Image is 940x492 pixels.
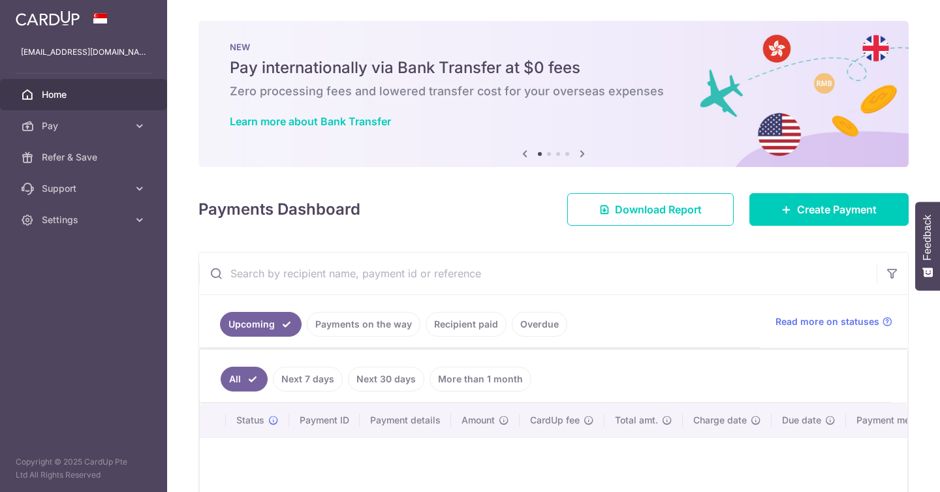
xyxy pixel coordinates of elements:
a: More than 1 month [430,367,531,392]
a: Learn more about Bank Transfer [230,115,391,128]
img: CardUp [16,10,80,26]
h6: Zero processing fees and lowered transfer cost for your overseas expenses [230,84,877,99]
span: Create Payment [797,202,877,217]
span: Amount [462,414,495,427]
span: CardUp fee [530,414,580,427]
a: Upcoming [220,312,302,337]
a: Payments on the way [307,312,420,337]
span: Status [236,414,264,427]
a: Overdue [512,312,567,337]
a: Recipient paid [426,312,507,337]
span: Read more on statuses [775,315,879,328]
span: Due date [782,414,821,427]
p: [EMAIL_ADDRESS][DOMAIN_NAME] [21,46,146,59]
img: Bank transfer banner [198,21,909,167]
span: Feedback [922,215,933,260]
p: NEW [230,42,877,52]
h4: Payments Dashboard [198,198,360,221]
a: Create Payment [749,193,909,226]
input: Search by recipient name, payment id or reference [199,253,877,294]
a: All [221,367,268,392]
th: Payment details [360,403,451,437]
span: Charge date [693,414,747,427]
span: Settings [42,213,128,226]
a: Download Report [567,193,734,226]
span: Download Report [615,202,702,217]
th: Payment ID [289,403,360,437]
span: Home [42,88,128,101]
a: Next 7 days [273,367,343,392]
h5: Pay internationally via Bank Transfer at $0 fees [230,57,877,78]
span: Support [42,182,128,195]
span: Pay [42,119,128,132]
button: Feedback - Show survey [915,202,940,290]
a: Read more on statuses [775,315,892,328]
span: Refer & Save [42,151,128,164]
a: Next 30 days [348,367,424,392]
span: Total amt. [615,414,658,427]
